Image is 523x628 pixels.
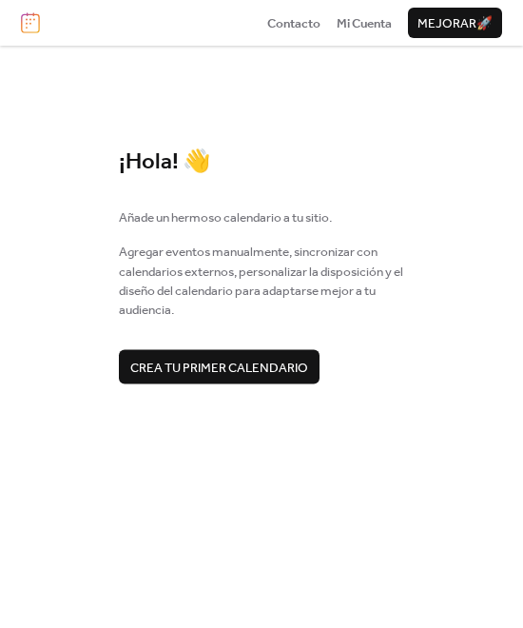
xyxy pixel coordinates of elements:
button: Crea tu primer calendario [119,349,320,383]
span: Agregar eventos manualmente, sincronizar con calendarios externos, personalizar la disposición y ... [119,243,404,321]
span: mejorar 🚀 [417,14,493,33]
span: Contacto [267,14,320,33]
img: logo [21,12,40,33]
a: Mi Cuenta [337,13,392,32]
a: Contacto [267,13,320,32]
span: Mi Cuenta [337,14,392,33]
span: Crea tu primer calendario [130,358,308,377]
span: Añade un hermoso calendario a tu sitio. [119,207,332,226]
button: mejorar🚀 [408,8,502,38]
div: ¡Hola! 👋 [119,148,404,177]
